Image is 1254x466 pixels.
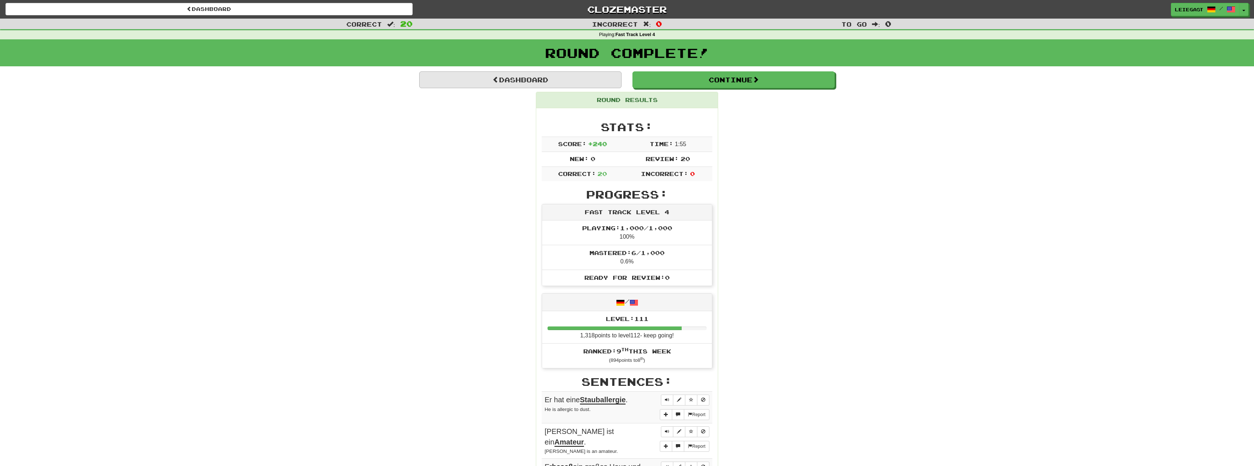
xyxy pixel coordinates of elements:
span: : [643,21,651,27]
span: Time: [650,140,673,147]
li: 0.6% [542,245,712,270]
span: 20 [597,170,607,177]
div: / [542,294,712,311]
span: 0 [885,19,891,28]
a: Leiegast / [1171,3,1239,16]
button: Play sentence audio [661,426,673,437]
span: 0 [656,19,662,28]
sup: th [621,347,628,352]
button: Edit sentence [673,395,685,406]
h2: Stats: [542,121,712,133]
button: Add sentence to collection [660,409,672,420]
div: More sentence controls [660,441,709,452]
span: [PERSON_NAME] ist ein . [545,427,614,447]
span: + 240 [588,140,607,147]
div: Fast Track Level 4 [542,204,712,220]
div: Sentence controls [661,426,709,437]
div: Round Results [536,92,718,108]
span: 0 [591,155,595,162]
sup: th [640,357,644,361]
li: 100% [542,220,712,245]
button: Report [684,441,709,452]
span: To go [841,20,867,28]
div: Sentence controls [661,395,709,406]
u: Stauballergie [580,396,626,404]
u: Amateur [554,438,584,447]
span: Mastered: 6 / 1,000 [589,249,665,256]
button: Add sentence to collection [660,441,672,452]
div: More sentence controls [660,409,709,420]
span: 1 : 55 [675,141,686,147]
span: Level: 111 [606,315,649,322]
small: ( 894 points to 8 ) [609,357,645,363]
button: Play sentence audio [661,395,673,406]
span: Leiegast [1175,6,1203,13]
span: : [872,21,880,27]
button: Continue [632,71,835,88]
small: [PERSON_NAME] is an amateur. [545,449,618,454]
span: 20 [681,155,690,162]
span: Incorrect [592,20,638,28]
span: Correct [346,20,382,28]
span: Correct: [558,170,596,177]
span: : [387,21,395,27]
a: Dashboard [5,3,413,15]
h1: Round Complete! [3,46,1251,60]
button: Toggle favorite [685,395,697,406]
strong: Fast Track Level 4 [615,32,655,37]
span: Incorrect: [641,170,688,177]
span: Ready for Review: 0 [584,274,670,281]
button: Toggle favorite [685,426,697,437]
span: Playing: 1,000 / 1,000 [582,224,672,231]
span: 20 [400,19,413,28]
span: Review: [646,155,679,162]
h2: Sentences: [542,376,712,388]
span: / [1219,6,1223,11]
h2: Progress: [542,188,712,200]
small: He is allergic to dust. [545,407,591,412]
a: Dashboard [419,71,622,88]
span: Ranked: 9 this week [583,348,671,355]
button: Edit sentence [673,426,685,437]
li: 1,318 points to level 112 - keep going! [542,311,712,344]
span: New: [570,155,589,162]
button: Toggle ignore [697,395,709,406]
span: 0 [690,170,695,177]
span: Score: [558,140,587,147]
button: Report [684,409,709,420]
button: Toggle ignore [697,426,709,437]
a: Clozemaster [424,3,831,16]
span: Er hat eine . [545,396,628,404]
